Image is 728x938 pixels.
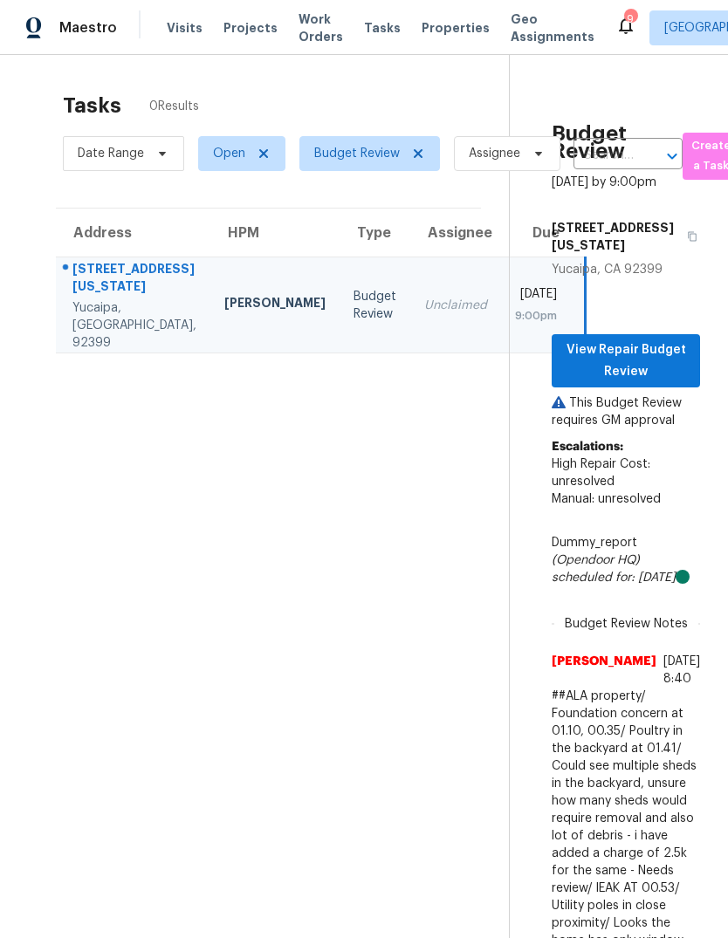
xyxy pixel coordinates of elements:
[552,334,700,387] button: View Repair Budget Review
[56,209,210,257] th: Address
[213,145,245,162] span: Open
[340,209,410,257] th: Type
[552,458,650,488] span: High Repair Cost: unresolved
[149,98,199,115] span: 0 Results
[552,394,700,429] p: This Budget Review requires GM approval
[511,10,594,45] span: Geo Assignments
[552,554,640,566] i: (Opendoor HQ)
[552,125,700,160] h2: Budget Review
[299,10,343,45] span: Work Orders
[314,145,400,162] span: Budget Review
[552,493,661,505] span: Manual: unresolved
[554,615,698,633] span: Budget Review Notes
[663,655,700,685] span: [DATE] 8:40
[566,339,686,382] span: View Repair Budget Review
[210,209,340,257] th: HPM
[63,97,121,114] h2: Tasks
[552,534,700,586] div: Dummy_report
[59,19,117,37] span: Maestro
[573,142,634,169] input: Search by address
[364,22,401,34] span: Tasks
[552,572,676,584] i: scheduled for: [DATE]
[501,209,586,257] th: Due
[660,144,684,168] button: Open
[78,145,144,162] span: Date Range
[72,260,196,299] div: [STREET_ADDRESS][US_STATE]
[469,145,520,162] span: Assignee
[72,299,196,352] div: Yucaipa, [GEOGRAPHIC_DATA], 92399
[354,288,396,323] div: Budget Review
[410,209,501,257] th: Assignee
[552,653,656,688] span: [PERSON_NAME]
[424,297,487,314] div: Unclaimed
[167,19,203,37] span: Visits
[224,294,326,316] div: [PERSON_NAME]
[676,212,700,261] button: Copy Address
[552,219,676,254] h5: [STREET_ADDRESS][US_STATE]
[624,10,636,28] div: 9
[552,174,656,191] div: [DATE] by 9:00pm
[552,441,623,453] b: Escalations:
[223,19,278,37] span: Projects
[552,261,700,278] div: Yucaipa, CA 92399
[422,19,490,37] span: Properties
